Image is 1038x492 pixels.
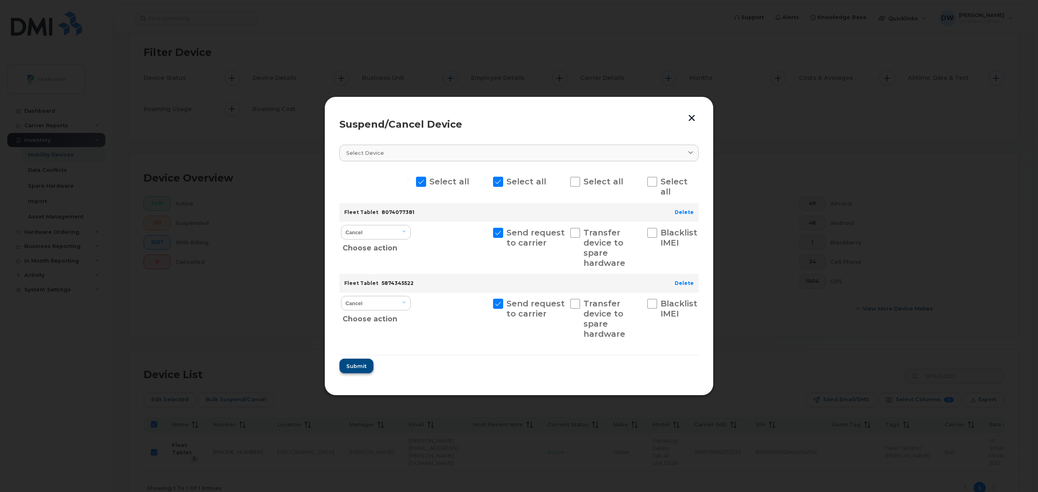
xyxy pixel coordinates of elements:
[339,359,373,373] button: Submit
[560,299,564,303] input: Transfer device to spare hardware
[406,177,410,181] input: Select all
[344,209,378,215] strong: Fleet Tablet
[483,228,487,232] input: Send request to carrier
[339,120,699,129] div: Suspend/Cancel Device
[343,310,411,325] div: Choose action
[661,228,697,248] span: Blacklist IMEI
[346,362,367,370] span: Submit
[339,145,699,161] a: Select device
[675,209,694,215] a: Delete
[506,228,565,248] span: Send request to carrier
[429,177,469,186] span: Select all
[483,177,487,181] input: Select all
[343,239,411,254] div: Choose action
[506,299,565,319] span: Send request to carrier
[382,280,414,286] span: 5874345522
[583,228,625,268] span: Transfer device to spare hardware
[346,149,384,157] span: Select device
[637,177,641,181] input: Select all
[560,177,564,181] input: Select all
[661,299,697,319] span: Blacklist IMEI
[637,299,641,303] input: Blacklist IMEI
[382,209,414,215] span: 8074077381
[506,177,546,186] span: Select all
[583,177,623,186] span: Select all
[637,228,641,232] input: Blacklist IMEI
[344,280,378,286] strong: Fleet Tablet
[483,299,487,303] input: Send request to carrier
[661,177,688,197] span: Select all
[675,280,694,286] a: Delete
[560,228,564,232] input: Transfer device to spare hardware
[583,299,625,339] span: Transfer device to spare hardware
